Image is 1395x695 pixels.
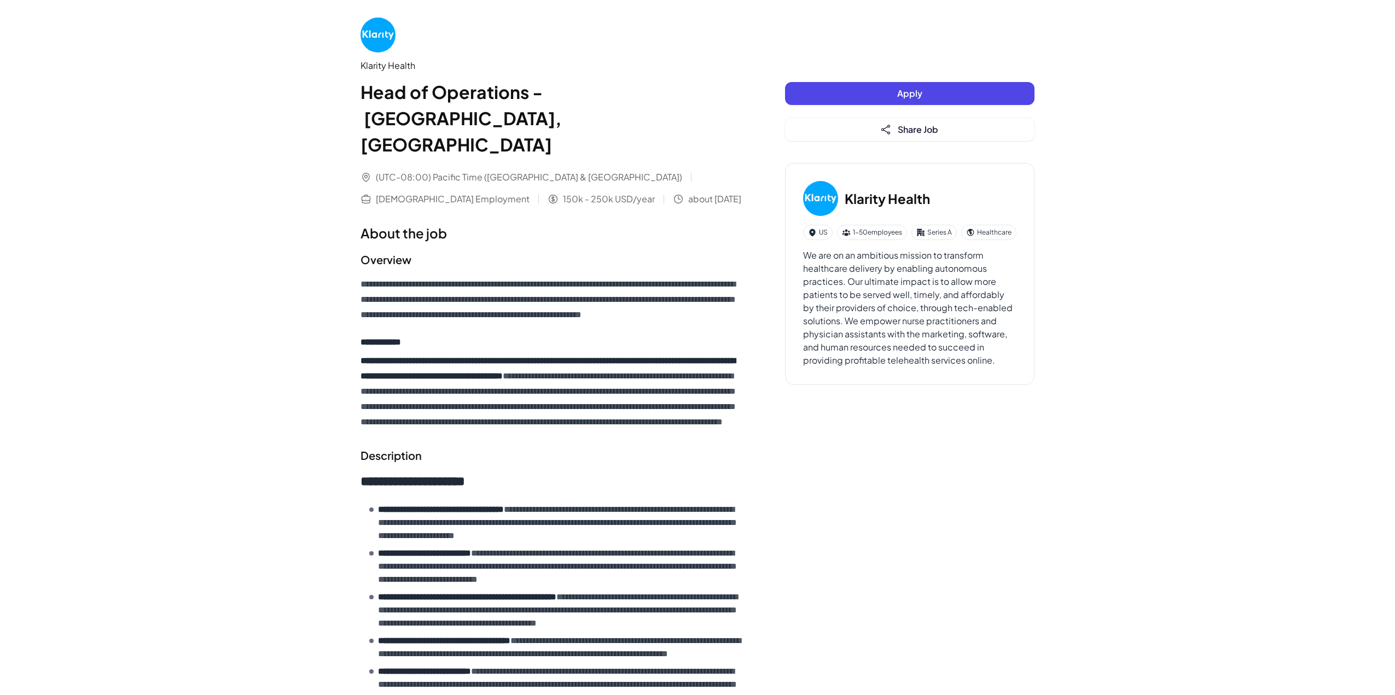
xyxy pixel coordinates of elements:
h2: Overview [361,252,741,268]
button: Apply [785,82,1034,105]
div: 1-50 employees [837,225,907,240]
img: Kl [361,17,396,52]
div: Healthcare [961,225,1016,240]
img: Kl [803,181,838,216]
span: about [DATE] [688,192,741,206]
h1: About the job [361,223,741,243]
h2: Description [361,447,741,464]
span: Apply [897,87,922,99]
div: US [803,225,833,240]
h1: Head of Operations - [GEOGRAPHIC_DATA], [GEOGRAPHIC_DATA] [361,79,741,157]
span: 150k - 250k USD/year [563,192,655,206]
span: (UTC-08:00) Pacific Time ([GEOGRAPHIC_DATA] & [GEOGRAPHIC_DATA]) [376,171,682,184]
div: Series A [911,225,957,240]
button: Share Job [785,118,1034,141]
span: [DEMOGRAPHIC_DATA] Employment [376,192,530,206]
span: Share Job [898,124,938,135]
div: We are on an ambitious mission to transform healthcare delivery by enabling autonomous practices.... [803,249,1016,367]
h3: Klarity Health [845,189,930,208]
div: Klarity Health [361,59,741,72]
